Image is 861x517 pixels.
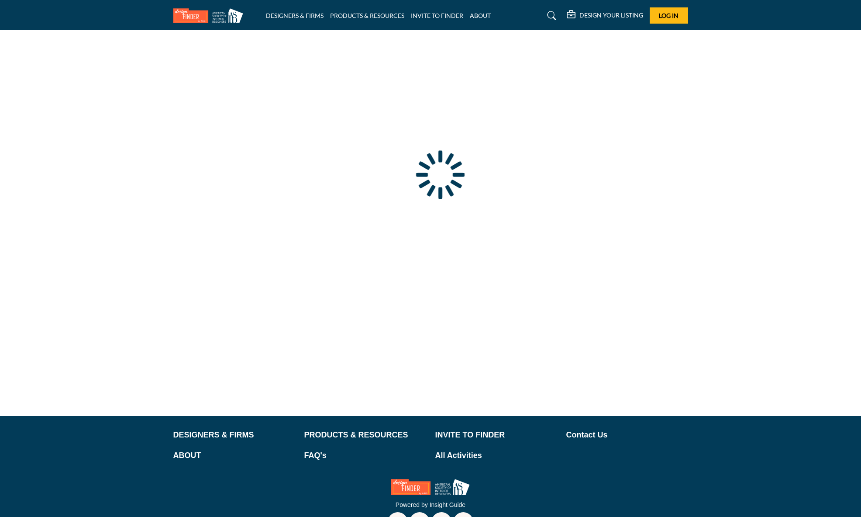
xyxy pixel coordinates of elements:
[173,450,295,461] a: ABOUT
[659,12,678,19] span: Log In
[579,11,643,19] h5: DESIGN YOUR LISTING
[566,429,688,441] a: Contact Us
[304,450,426,461] a: FAQ's
[650,7,688,24] button: Log In
[470,12,491,19] a: ABOUT
[391,479,470,495] img: No Site Logo
[330,12,404,19] a: PRODUCTS & RESOURCES
[411,12,463,19] a: INVITE TO FINDER
[266,12,324,19] a: DESIGNERS & FIRMS
[435,450,557,461] a: All Activities
[539,9,562,23] a: Search
[567,10,643,21] div: DESIGN YOUR LISTING
[304,429,426,441] a: PRODUCTS & RESOURCES
[435,429,557,441] a: INVITE TO FINDER
[396,501,465,508] a: Powered by Insight Guide
[173,8,248,23] img: Site Logo
[173,429,295,441] a: DESIGNERS & FIRMS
